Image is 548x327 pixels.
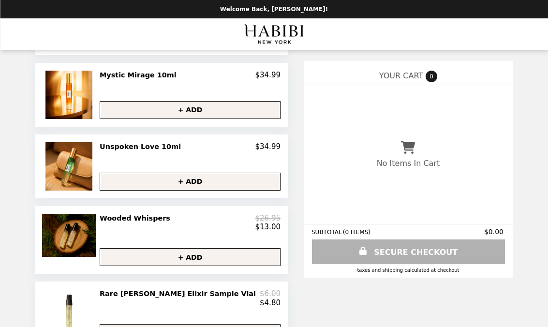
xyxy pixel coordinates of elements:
div: Taxes and Shipping calculated at checkout [311,268,505,273]
p: $34.99 [255,142,281,151]
p: $13.00 [255,223,281,231]
h2: Wooded Whispers [100,214,174,223]
img: Mystic Mirage 10ml [45,71,94,119]
span: ( 0 ITEMS ) [343,229,370,236]
span: 0 [426,71,437,82]
h2: Unspoken Love 10ml [100,142,185,151]
p: Welcome Back, [PERSON_NAME]! [220,6,328,13]
span: $0.00 [484,228,505,236]
p: No Items In Cart [377,159,440,168]
span: YOUR CART [379,71,423,80]
p: $26.95 [255,214,281,223]
img: Wooded Whispers [42,214,99,257]
p: $4.80 [260,298,281,307]
img: Brand Logo [245,24,304,44]
p: $34.99 [255,71,281,79]
img: Unspoken Love 10ml [45,142,94,191]
p: $6.00 [260,289,281,298]
button: + ADD [100,173,281,191]
span: SUBTOTAL [311,229,343,236]
button: + ADD [100,101,281,119]
button: + ADD [100,248,281,266]
h2: Mystic Mirage 10ml [100,71,180,79]
h2: Rare [PERSON_NAME] Elixir Sample Vial [100,289,260,298]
